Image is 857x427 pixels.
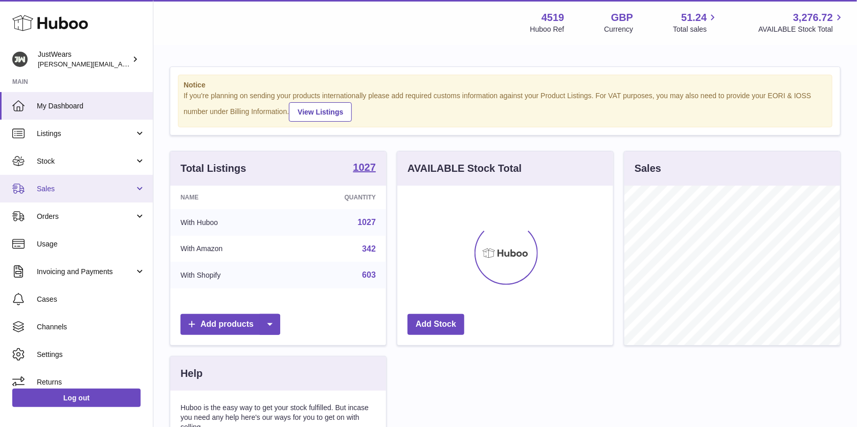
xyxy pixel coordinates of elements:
a: 3,276.72 AVAILABLE Stock Total [758,11,845,34]
div: Currency [604,25,634,34]
a: Add products [181,314,280,335]
span: Returns [37,377,145,387]
span: Invoicing and Payments [37,267,134,277]
td: With Shopify [170,262,288,288]
div: If you're planning on sending your products internationally please add required customs informati... [184,91,827,122]
img: josh@just-wears.com [12,52,28,67]
span: Cases [37,295,145,304]
th: Name [170,186,288,209]
td: With Huboo [170,209,288,236]
h3: AVAILABLE Stock Total [408,162,522,175]
span: 3,276.72 [793,11,833,25]
a: 1027 [357,218,376,227]
th: Quantity [288,186,386,209]
div: Huboo Ref [530,25,565,34]
h3: Sales [635,162,661,175]
td: With Amazon [170,236,288,262]
a: 1027 [353,162,376,174]
span: 51.24 [681,11,707,25]
h3: Help [181,367,202,380]
a: 603 [362,271,376,279]
span: My Dashboard [37,101,145,111]
span: Channels [37,322,145,332]
span: [PERSON_NAME][EMAIL_ADDRESS][DOMAIN_NAME] [38,60,205,68]
span: Total sales [673,25,718,34]
span: Orders [37,212,134,221]
a: 342 [362,244,376,253]
h3: Total Listings [181,162,246,175]
strong: GBP [611,11,633,25]
span: AVAILABLE Stock Total [758,25,845,34]
strong: 4519 [542,11,565,25]
a: 51.24 Total sales [673,11,718,34]
strong: Notice [184,80,827,90]
div: JustWears [38,50,130,69]
strong: 1027 [353,162,376,172]
span: Listings [37,129,134,139]
a: Log out [12,389,141,407]
span: Usage [37,239,145,249]
a: View Listings [289,102,352,122]
span: Settings [37,350,145,359]
span: Stock [37,156,134,166]
a: Add Stock [408,314,464,335]
span: Sales [37,184,134,194]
